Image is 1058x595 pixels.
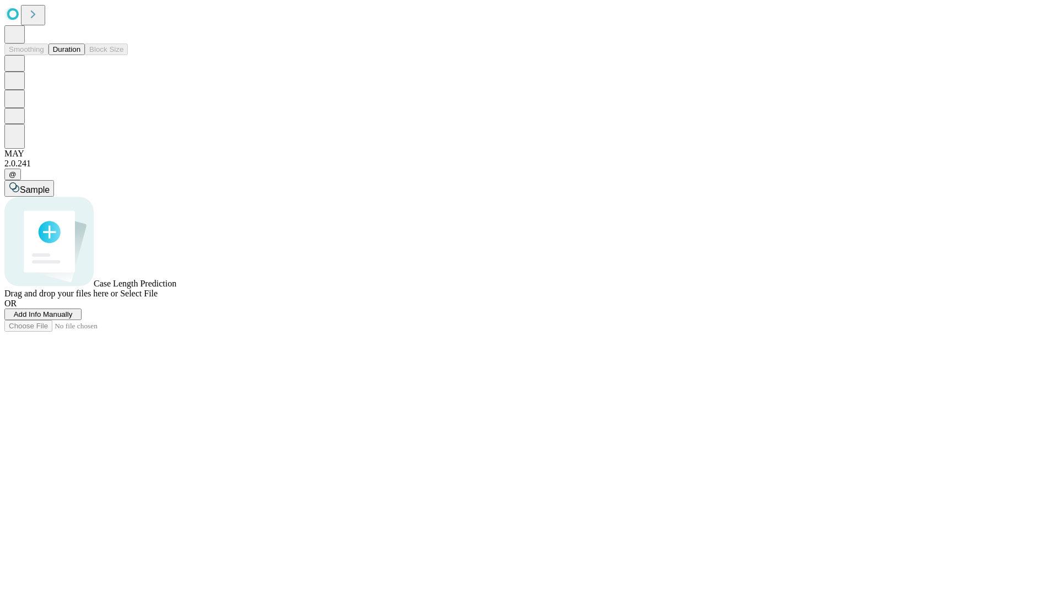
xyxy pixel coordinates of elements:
[120,289,158,298] span: Select File
[4,299,17,308] span: OR
[94,279,176,288] span: Case Length Prediction
[4,180,54,197] button: Sample
[85,44,128,55] button: Block Size
[4,149,1054,159] div: MAY
[4,309,82,320] button: Add Info Manually
[9,170,17,178] span: @
[48,44,85,55] button: Duration
[4,44,48,55] button: Smoothing
[14,310,73,318] span: Add Info Manually
[4,159,1054,169] div: 2.0.241
[4,289,118,298] span: Drag and drop your files here or
[4,169,21,180] button: @
[20,185,50,194] span: Sample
